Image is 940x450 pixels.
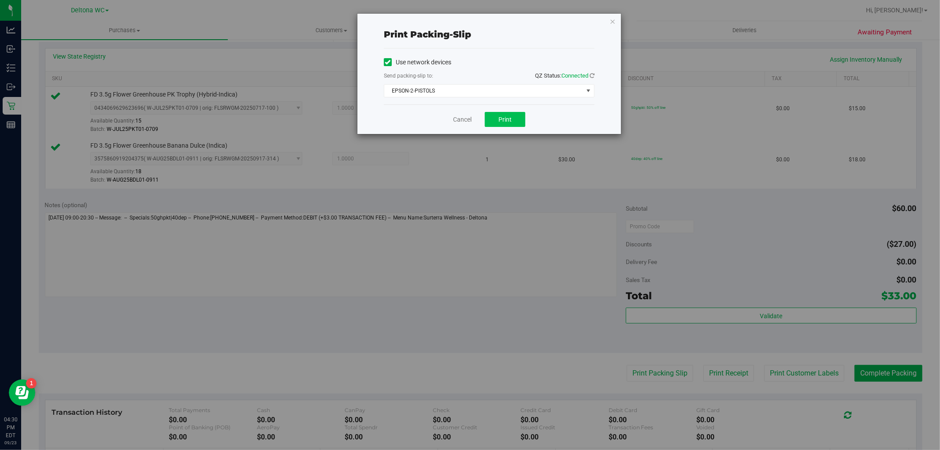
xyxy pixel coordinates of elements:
span: Print packing-slip [384,29,471,40]
span: QZ Status: [535,72,594,79]
span: Connected [561,72,588,79]
iframe: Resource center unread badge [26,378,37,389]
iframe: Resource center [9,379,35,406]
label: Send packing-slip to: [384,72,433,80]
span: Print [498,116,512,123]
span: EPSON-2-PISTOLS [384,85,583,97]
button: Print [485,112,525,127]
span: select [583,85,594,97]
label: Use network devices [384,58,451,67]
a: Cancel [453,115,472,124]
